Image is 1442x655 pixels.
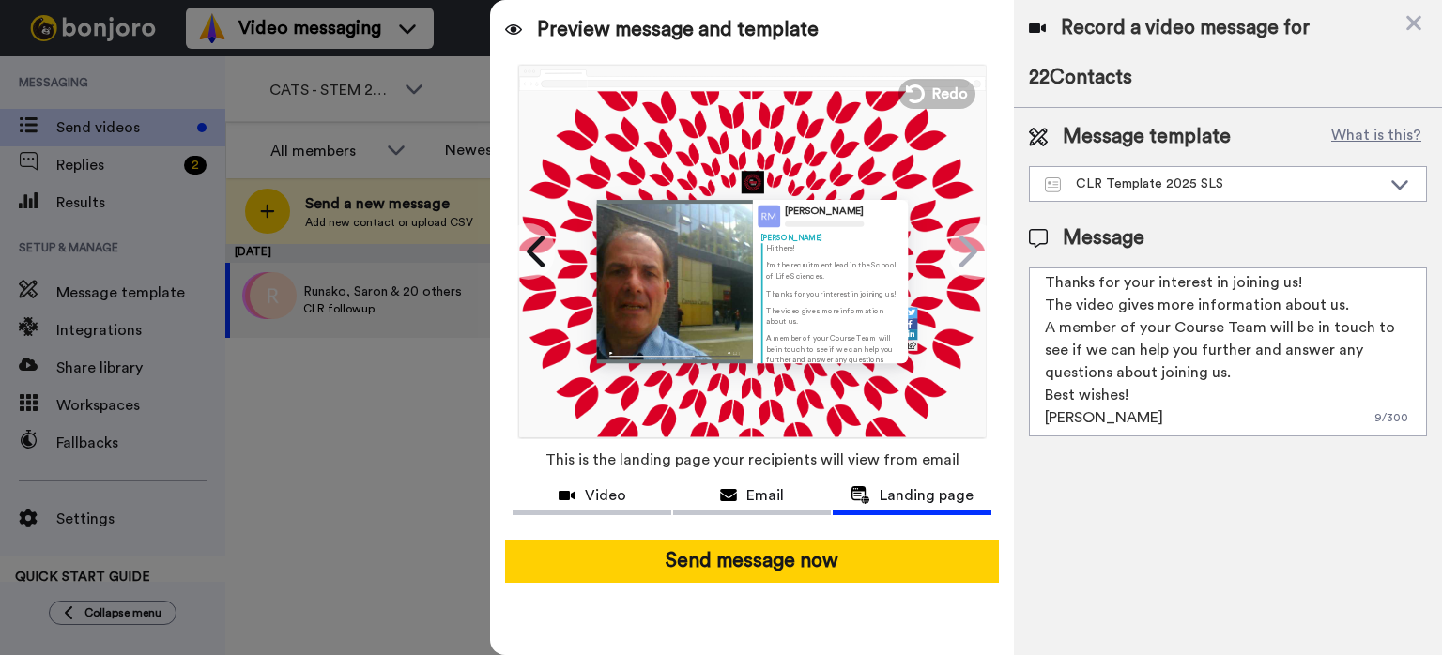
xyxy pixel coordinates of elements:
[1063,224,1144,252] span: Message
[765,243,899,253] p: Hi there!
[1029,267,1427,436] textarea: Hi there! I'm the recruitment lead in the School of Life Sciences. Thanks for your interest in jo...
[1045,177,1061,192] img: Message-temps.svg
[1045,175,1381,193] div: CLR Template 2025 SLS
[880,484,974,507] span: Landing page
[1326,123,1427,151] button: What is this?
[585,484,626,507] span: Video
[596,344,752,362] img: player-controls-full.svg
[765,333,899,376] p: A member of your Course Team will be in touch to see if we can help you further and answer any qu...
[765,305,899,327] p: The video gives more information about us.
[746,484,784,507] span: Email
[760,232,899,242] div: [PERSON_NAME]
[1063,123,1231,151] span: Message template
[741,171,763,193] img: f6c7e729-3d5f-476b-8ff6-4452e0785430
[765,288,899,298] p: Thanks for your interest in joining us!
[765,260,899,282] p: I'm the recruitment lead in the School of Life Sciences.
[505,540,999,583] button: Send message now
[545,439,959,480] span: This is the landing page your recipients will view from email
[757,205,779,227] img: Profile Image
[785,206,864,218] div: [PERSON_NAME]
